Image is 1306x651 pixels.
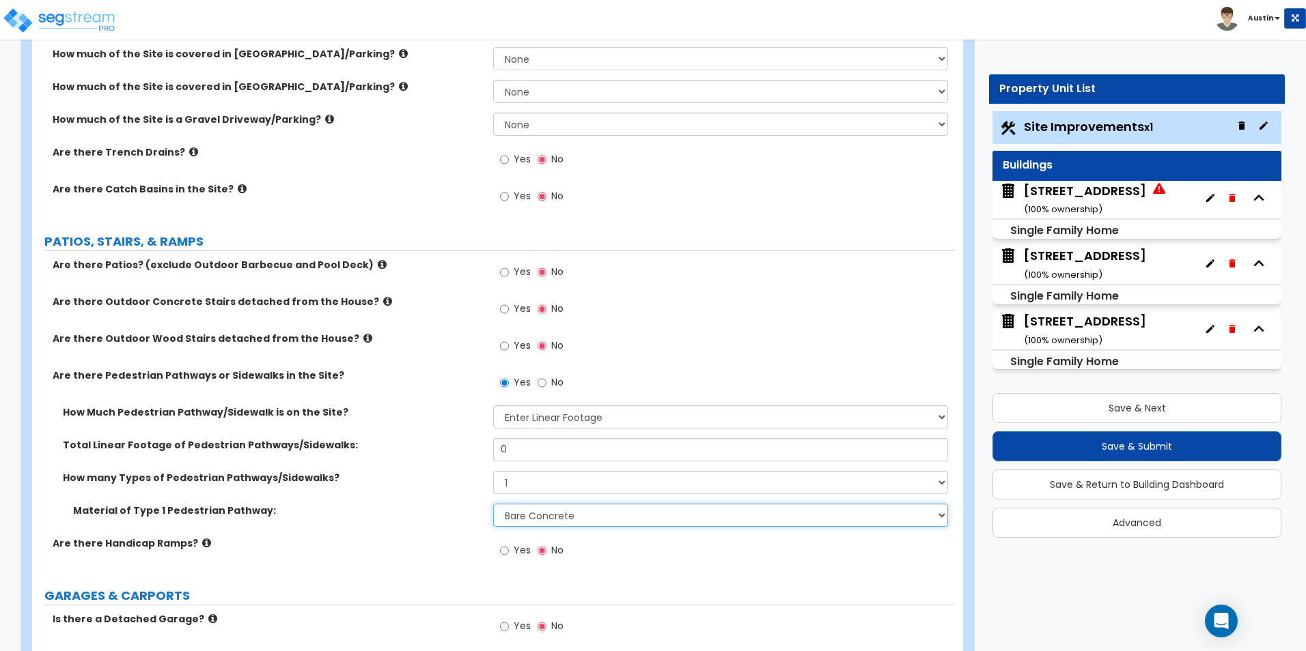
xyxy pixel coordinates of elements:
[538,152,546,167] input: No
[551,189,564,203] span: No
[1024,247,1146,282] div: [STREET_ADDRESS]
[514,189,531,203] span: Yes
[992,508,1281,538] button: Advanced
[538,265,546,280] input: No
[1010,353,1119,369] small: Single Family Home
[399,81,408,91] i: click for more info!
[500,543,509,558] input: Yes
[208,613,217,624] i: click for more info!
[53,47,483,61] label: How much of the Site is covered in [GEOGRAPHIC_DATA]/Parking?
[2,7,118,34] img: logo_pro_r.png
[44,587,955,605] label: GARAGES & CARPORTS
[992,431,1281,461] button: Save & Submit
[53,536,483,550] label: Are there Handicap Ramps?
[500,375,509,390] input: Yes
[514,302,531,315] span: Yes
[1024,182,1146,217] div: [STREET_ADDRESS]
[551,152,564,166] span: No
[538,543,546,558] input: No
[1024,313,1146,347] div: [STREET_ADDRESS]
[538,375,546,390] input: No
[551,619,564,633] span: No
[999,313,1017,330] img: building.svg
[500,189,509,204] input: Yes
[538,189,546,204] input: No
[551,543,564,557] span: No
[63,471,483,484] label: How many Types of Pedestrian Pathways/Sidewalks?
[992,469,1281,500] button: Save & Return to Building Dashboard
[202,538,211,548] i: click for more info!
[53,612,483,626] label: Is there a Detached Garage?
[53,295,483,308] label: Are there Outdoor Concrete Stairs detached from the House?
[53,332,483,345] label: Are there Outdoor Wood Stairs detached from the House?
[44,233,955,250] label: PATIOS, STAIRS, & RAMPS
[551,302,564,315] span: No
[53,258,483,272] label: Are there Patios? (exclude Outdoor Barbecue and Pool Deck)
[53,145,483,159] label: Are there Trench Drains?
[1024,334,1102,347] small: ( 100 % ownership)
[1003,158,1271,173] div: Buildings
[53,368,483,382] label: Are there Pedestrian Pathways or Sidewalks in the Site?
[53,182,483,196] label: Are there Catch Basins in the Site?
[514,338,531,352] span: Yes
[500,152,509,167] input: Yes
[53,113,483,126] label: How much of the Site is a Gravel Driveway/Parking?
[1010,222,1119,238] small: Single Family Home
[1024,268,1102,281] small: ( 100 % ownership)
[399,48,408,59] i: click for more info!
[999,119,1017,137] img: Construction.png
[1248,13,1273,23] b: Austin
[551,375,564,389] span: No
[1010,288,1119,304] small: Single Family Home
[514,619,531,633] span: Yes
[53,80,483,93] label: How much of the Site is covered in [GEOGRAPHIC_DATA]/Parking?
[383,296,392,306] i: click for more info!
[500,338,509,353] input: Yes
[514,152,531,166] span: Yes
[378,259,387,270] i: click for more info!
[500,265,509,280] input: Yes
[999,182,1017,200] img: building.svg
[514,265,531,278] span: Yes
[500,619,509,634] input: Yes
[999,247,1017,265] img: building.svg
[325,114,334,124] i: click for more info!
[538,302,546,317] input: No
[189,147,198,157] i: click for more info!
[999,247,1146,282] span: 681 Arms Drive
[551,265,564,278] span: No
[500,302,509,317] input: Yes
[992,393,1281,423] button: Save & Next
[1144,120,1153,134] small: x1
[1205,605,1238,637] div: Open Intercom Messenger
[363,333,372,343] i: click for more info!
[514,375,531,389] span: Yes
[514,543,531,557] span: Yes
[551,338,564,352] span: No
[63,405,483,419] label: How Much Pedestrian Pathway/Sidewalk is on the Site?
[1024,118,1153,135] span: Site Improvements
[238,184,247,194] i: click for more info!
[63,438,483,452] label: Total Linear Footage of Pedestrian Pathways/Sidewalks:
[1215,7,1239,31] img: avatar.png
[999,81,1275,97] div: Property Unit List
[73,504,483,517] label: Material of Type 1 Pedestrian Pathway:
[1024,203,1102,216] small: ( 100 % ownership)
[999,313,1146,347] span: 682 Arms Drive
[538,619,546,634] input: No
[999,182,1165,217] span: 680 Arms Drive
[538,338,546,353] input: No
